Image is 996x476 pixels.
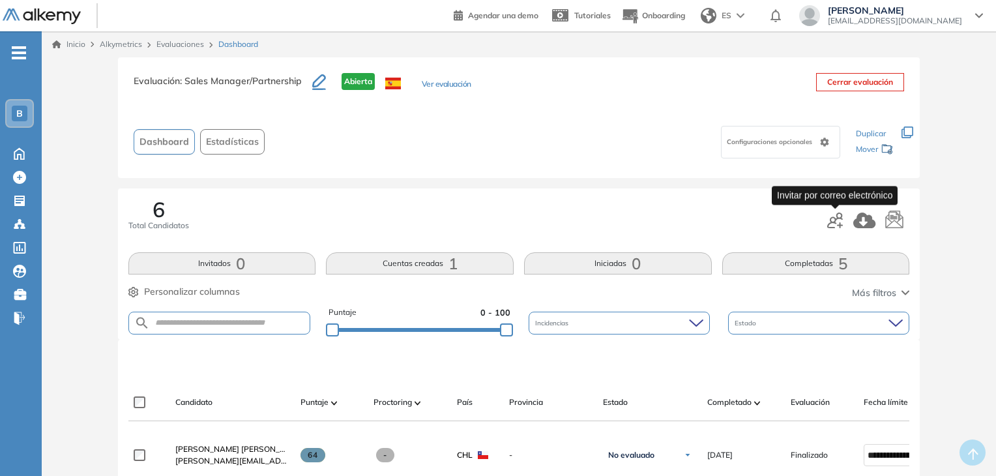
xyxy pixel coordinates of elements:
[342,73,375,90] span: Abierta
[457,396,473,408] span: País
[608,450,654,460] span: No evaluado
[52,38,85,50] a: Inicio
[206,135,259,149] span: Estadísticas
[156,39,204,49] a: Evaluaciones
[828,16,962,26] span: [EMAIL_ADDRESS][DOMAIN_NAME]
[931,413,996,476] div: Widget de chat
[791,449,828,461] span: Finalizado
[175,444,371,454] span: [PERSON_NAME] [PERSON_NAME] [PERSON_NAME]
[856,128,886,138] span: Duplicar
[12,52,26,54] i: -
[100,39,142,49] span: Alkymetrics
[415,401,421,405] img: [missing "en.ARROW_ALT" translation]
[153,199,165,220] span: 6
[175,396,212,408] span: Candidato
[16,108,23,119] span: B
[529,312,710,335] div: Incidencias
[509,396,543,408] span: Provincia
[574,10,611,20] span: Tutoriales
[175,443,290,455] a: [PERSON_NAME] [PERSON_NAME] [PERSON_NAME]
[175,455,290,467] span: [PERSON_NAME][EMAIL_ADDRESS][DOMAIN_NAME]
[373,396,412,408] span: Proctoring
[329,306,357,319] span: Puntaje
[478,451,488,459] img: CHL
[128,285,240,299] button: Personalizar columnas
[509,449,593,461] span: -
[852,286,896,300] span: Más filtros
[603,396,628,408] span: Estado
[468,10,538,20] span: Agendar una demo
[737,13,744,18] img: arrow
[707,396,752,408] span: Completado
[480,306,510,319] span: 0 - 100
[621,2,685,30] button: Onboarding
[128,252,316,275] button: Invitados0
[331,401,338,405] img: [missing "en.ARROW_ALT" translation]
[754,401,761,405] img: [missing "en.ARROW_ALT" translation]
[535,318,571,328] span: Incidencias
[864,396,908,408] span: Fecha límite
[722,10,731,22] span: ES
[684,451,692,459] img: Ícono de flecha
[791,396,830,408] span: Evaluación
[128,220,189,231] span: Total Candidatos
[139,135,189,149] span: Dashboard
[422,78,471,92] button: Ver evaluación
[180,75,302,87] span: : Sales Manager/Partnership
[856,138,894,162] div: Mover
[200,129,265,155] button: Estadísticas
[454,7,538,22] a: Agendar una demo
[852,286,909,300] button: Más filtros
[326,252,514,275] button: Cuentas creadas1
[728,312,909,335] div: Estado
[218,38,258,50] span: Dashboard
[701,8,716,23] img: world
[385,78,401,89] img: ESP
[144,285,240,299] span: Personalizar columnas
[642,10,685,20] span: Onboarding
[721,126,840,158] div: Configuraciones opcionales
[727,137,815,147] span: Configuraciones opcionales
[524,252,712,275] button: Iniciadas0
[931,413,996,476] iframe: Chat Widget
[707,449,733,461] span: [DATE]
[134,73,312,100] h3: Evaluación
[722,252,910,275] button: Completadas5
[735,318,759,328] span: Estado
[816,73,904,91] button: Cerrar evaluación
[300,448,326,462] span: 64
[376,448,395,462] span: -
[134,315,150,331] img: SEARCH_ALT
[300,396,329,408] span: Puntaje
[772,186,898,205] div: Invitar por correo electrónico
[134,129,195,155] button: Dashboard
[828,5,962,16] span: [PERSON_NAME]
[457,449,473,461] span: CHL
[3,8,81,25] img: Logo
